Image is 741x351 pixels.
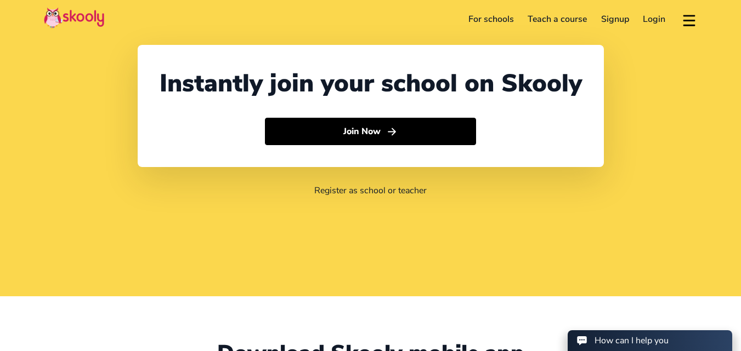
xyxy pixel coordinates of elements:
[461,10,521,28] a: For schools
[265,118,476,145] button: Join Nowarrow forward outline
[314,185,427,197] a: Register as school or teacher
[521,10,594,28] a: Teach a course
[160,67,582,100] div: Instantly join your school on Skooly
[386,126,398,137] ion-icon: arrow forward outline
[594,10,636,28] a: Signup
[44,7,104,28] img: Skooly
[681,10,697,28] button: menu outline
[636,10,673,28] a: Login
